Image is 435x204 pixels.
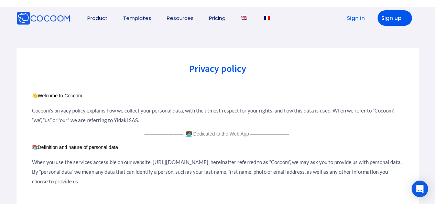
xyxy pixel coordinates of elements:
span: 👋 [32,93,38,98]
a: Sign up [378,10,412,26]
a: Pricing [209,15,226,21]
span: 📚 [32,145,38,150]
a: Resources [167,15,194,21]
span: Welcome to Cocoom [38,93,83,98]
a: Sign in [336,10,371,26]
img: French [264,16,270,20]
h2: Privacy policy [32,64,403,73]
a: Templates [123,15,151,21]
span: ————————- 👩‍💻 Dedicated to the Web App ————————- [144,131,290,137]
img: Cocoom [17,11,70,25]
img: English [241,16,247,20]
span: Definition and nature of personal data [38,144,118,150]
p: When you use the services accessible on our website, [URL][DOMAIN_NAME], hereinafter referred to ... [32,157,403,186]
p: Cocoom’s privacy policy explains how we collect your personal data, with the utmost respect for y... [32,106,403,125]
div: Open Intercom Messenger [412,181,428,197]
a: Product [87,15,108,21]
